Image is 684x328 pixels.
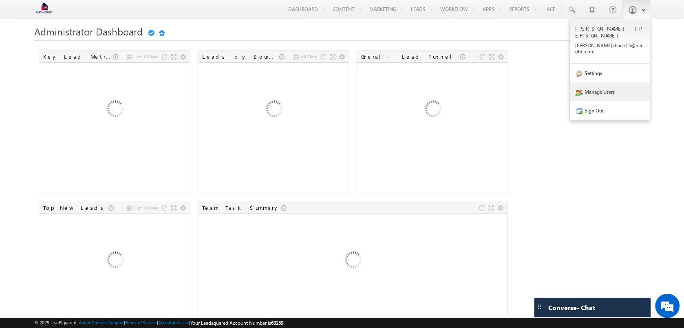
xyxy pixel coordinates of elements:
div: Team Task Summary [202,204,281,211]
div: Overall Lead Funnel [361,53,460,60]
a: About [79,320,90,325]
p: [PERSON_NAME] khan+ LS@he rohfl .com [576,42,645,55]
span: Your Leadsquared Account Number is [190,320,283,326]
span: 63259 [271,320,283,326]
div: Top New Leads [43,204,108,211]
span: Converse - Chat [549,304,596,311]
a: Acceptable Use [158,320,189,325]
img: Loading... [389,66,477,154]
a: Terms of Service [125,320,157,325]
span: All Time [301,53,317,60]
img: Loading... [230,66,318,154]
a: Settings [570,64,650,82]
img: carter-drag [536,304,543,310]
a: Manage Users [570,82,650,101]
img: Loading... [71,218,159,305]
span: © 2025 LeadSquared | | | | | [34,319,283,327]
img: Custom Logo [34,2,55,16]
p: [PERSON_NAME] [PERSON_NAME] [576,25,645,39]
div: Key Lead Metrics [43,53,113,60]
a: [PERSON_NAME] [PERSON_NAME] [PERSON_NAME]khan+LS@herohfl.com [570,19,650,64]
a: Contact Support [92,320,124,325]
span: Administrator Dashboard [34,25,143,38]
span: Last 10 Days [135,204,158,211]
img: Loading... [71,66,159,154]
img: Loading... [309,218,397,305]
span: Last 30 Days [135,53,158,60]
a: Sign Out [570,101,650,120]
div: Leads by Sources [202,53,279,60]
